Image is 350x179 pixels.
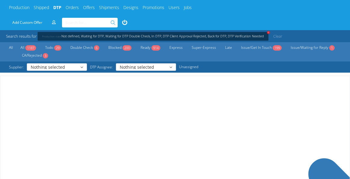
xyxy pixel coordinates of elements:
[42,35,264,38] a: +Production state:Not defined, Waiting for DTP, Waiting for DTP Double Check, In DTP, DTP Client ...
[66,5,79,11] a: Orders
[169,5,180,11] a: Users
[9,5,29,11] a: Production
[105,44,135,52] a: Blocked200
[87,63,116,71] span: DTP Assignee:
[267,30,270,34] span: +
[122,45,132,51] span: 200
[17,44,39,52] a: All1187
[222,44,235,52] a: Late
[53,5,61,11] a: DTP
[329,45,335,51] span: 1
[151,45,160,51] span: 914
[99,5,119,11] a: Shipments
[83,5,95,11] a: Offers
[43,53,48,58] span: 3
[34,5,49,11] a: Shipped
[9,18,46,27] a: Add Custom Offer
[189,44,219,52] a: Super-Express
[271,32,284,41] a: Clear
[184,5,192,11] a: Jobs
[31,65,79,69] span: Nothing selected
[66,18,112,27] input: Search for...
[6,63,27,71] span: Supplier:
[166,44,186,52] a: Express
[120,65,168,69] span: Nothing selected
[238,44,285,52] a: Issue/Get In Touch199
[273,45,282,51] span: 199
[116,63,176,71] button: Nothing selected
[138,44,163,52] a: Ready914
[25,45,36,51] span: 1187
[6,44,16,52] a: All
[27,63,87,71] button: Nothing selected
[143,5,164,11] a: Promotions
[42,44,64,52] a: Todo29
[288,44,338,52] a: Issue/Waiting for Reply1
[6,33,37,39] span: Search results for
[42,35,61,38] span: Production state:
[176,63,201,71] a: Unassigned
[54,45,61,51] span: 29
[67,44,102,52] a: Double Check6
[94,45,99,51] span: 6
[19,52,51,60] a: CA/Rejected3
[123,5,138,11] a: Designs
